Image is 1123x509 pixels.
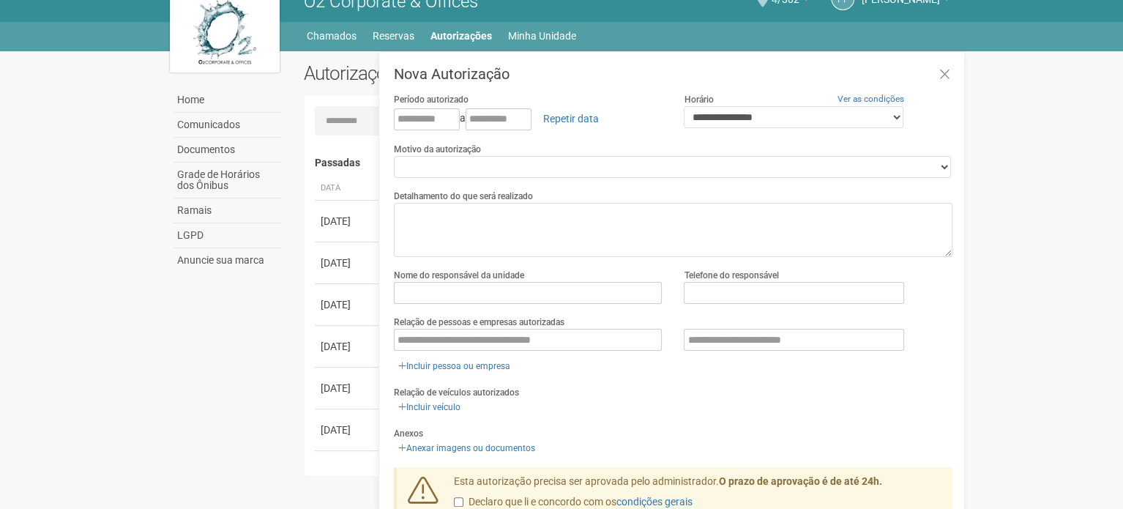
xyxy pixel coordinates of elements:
div: [DATE] [321,214,375,229]
a: Home [174,88,282,113]
a: Grade de Horários dos Ônibus [174,163,282,198]
a: LGPD [174,223,282,248]
label: Detalhamento do que será realizado [394,190,533,203]
label: Telefone do responsável [684,269,778,282]
label: Nome do responsável da unidade [394,269,524,282]
a: Ver as condições [837,94,904,104]
th: Data [315,177,381,201]
a: Autorizações [430,26,492,46]
a: condições gerais [616,496,693,508]
h4: Passadas [315,157,942,168]
a: Repetir data [534,106,608,131]
a: Incluir pessoa ou empresa [394,358,515,374]
h3: Nova Autorização [394,67,952,81]
div: [DATE] [321,381,375,395]
h2: Autorizações [304,62,617,84]
a: Comunicados [174,113,282,138]
label: Motivo da autorização [394,143,481,156]
label: Período autorizado [394,93,469,106]
div: [DATE] [321,297,375,312]
label: Horário [684,93,713,106]
div: [DATE] [321,423,375,437]
label: Relação de veículos autorizados [394,386,519,399]
a: Reservas [373,26,414,46]
a: Anuncie sua marca [174,248,282,272]
div: [DATE] [321,339,375,354]
strong: O prazo de aprovação é de até 24h. [719,475,882,487]
input: Declaro que li e concordo com oscondições gerais [454,497,463,507]
a: Minha Unidade [508,26,576,46]
label: Relação de pessoas e empresas autorizadas [394,316,564,329]
a: Incluir veículo [394,399,465,415]
a: Ramais [174,198,282,223]
div: a [394,106,663,131]
div: [DATE] [321,464,375,479]
a: Anexar imagens ou documentos [394,440,540,456]
label: Anexos [394,427,423,440]
a: Documentos [174,138,282,163]
a: Chamados [307,26,357,46]
div: [DATE] [321,256,375,270]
